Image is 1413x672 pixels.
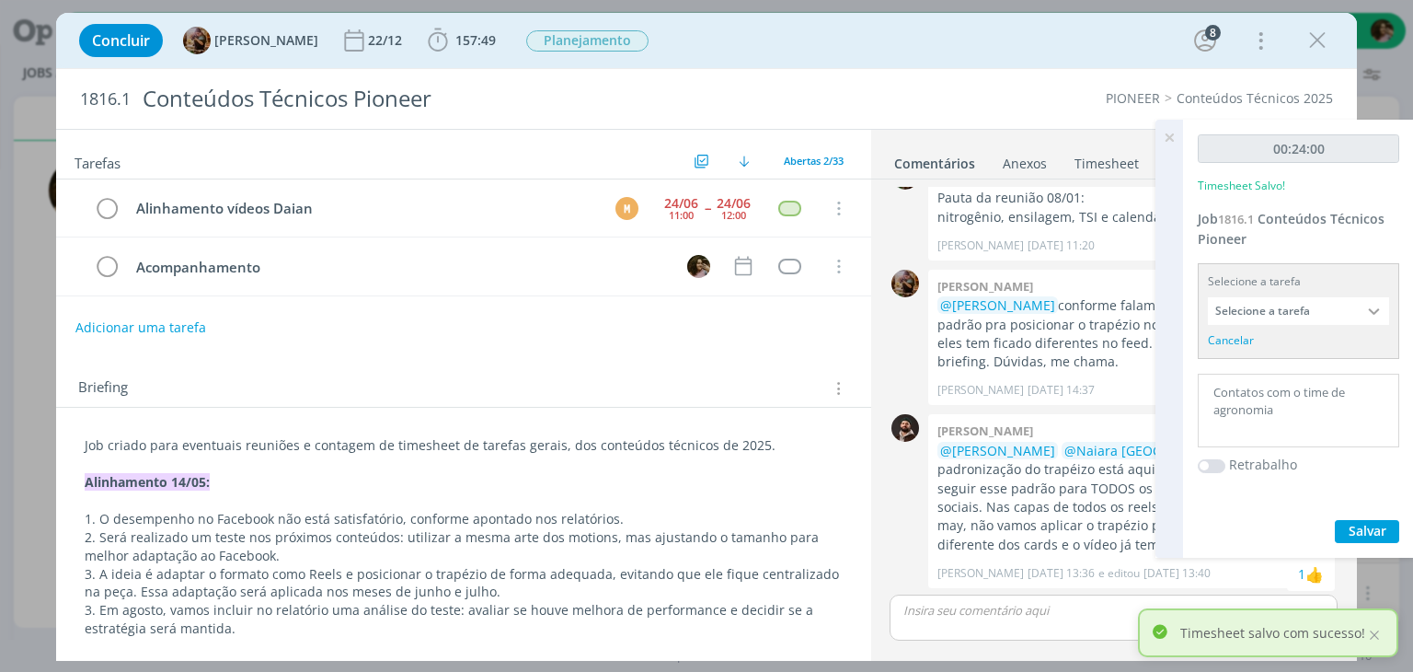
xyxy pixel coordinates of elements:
[937,208,1326,226] p: nitrogênio, ensilagem, TSI e calendário geral.
[614,194,641,222] button: M
[214,34,318,47] span: [PERSON_NAME]
[937,238,1024,254] p: [PERSON_NAME]
[455,31,496,49] span: 157:49
[128,197,598,220] div: Alinhamento vídeos Daian
[1208,273,1389,290] div: Selecione a tarefa
[56,13,1356,661] div: dialog
[891,414,919,442] img: D
[1177,89,1333,107] a: Conteúdos Técnicos 2025
[721,210,746,220] div: 12:00
[85,436,842,455] p: Job criado para eventuais reuniões e contagem de timesheet de tarefas gerais, dos conteúdos técni...
[1208,332,1254,349] div: Cancelar
[1305,563,1324,585] div: Naiara Brasil
[1074,146,1140,173] a: Timesheet
[1003,155,1047,173] div: Anexos
[1028,382,1095,399] span: [DATE] 14:37
[85,528,842,565] p: 2. Será realizado um teste nos próximos conteúdos: utilizar a mesma arte dos motions, mas ajustan...
[85,601,842,638] p: 3. Em agosto, vamos incluir no relatório uma análise do teste: avaliar se houve melhora de perfor...
[1028,238,1095,254] span: [DATE] 11:20
[183,27,318,54] button: A[PERSON_NAME]
[937,442,1326,555] p: arquivo de padronização do trapéizo está aqui . importante seguir esse padrão para TODOS os conte...
[717,197,751,210] div: 24/06
[183,27,211,54] img: A
[526,30,649,52] span: Planejamento
[937,189,1326,207] p: Pauta da reunião 08/01:
[940,296,1055,314] span: @[PERSON_NAME]
[1064,442,1250,459] span: @Naiara [GEOGRAPHIC_DATA]
[937,423,1033,439] b: [PERSON_NAME]
[1229,455,1297,474] label: Retrabalho
[134,76,803,122] div: Conteúdos Técnicos Pioneer
[525,29,649,52] button: Planejamento
[368,34,406,47] div: 22/12
[1198,178,1285,194] p: Timesheet Salvo!
[687,255,710,278] img: N
[78,377,128,400] span: Briefing
[705,202,710,214] span: --
[664,197,698,210] div: 24/06
[1106,89,1160,107] a: PIONEER
[739,156,750,167] img: arrow-down.svg
[1198,210,1384,248] a: Job1816.1Conteúdos Técnicos Pioneer
[937,565,1024,582] p: [PERSON_NAME]
[80,89,131,110] span: 1816.1
[1143,565,1211,582] span: [DATE] 13:40
[615,197,638,220] div: M
[891,270,919,297] img: A
[1028,565,1095,582] span: [DATE] 13:36
[937,382,1024,399] p: [PERSON_NAME]
[75,150,121,172] span: Tarefas
[893,146,976,173] a: Comentários
[128,256,670,279] div: Acompanhamento
[423,26,500,55] button: 157:49
[1205,25,1221,41] div: 8
[937,278,1033,295] b: [PERSON_NAME]
[85,510,842,528] p: 1. O desempenho no Facebook não está satisfatório, conforme apontado nos relatórios.
[937,296,1326,372] p: conforme falamos, gentileza criar um padrão pra posicionar o trapézio nos conteúdos técnicos, poi...
[669,210,694,220] div: 11:00
[75,311,207,344] button: Adicionar uma tarefa
[1349,522,1386,539] span: Salvar
[1298,564,1305,584] div: 1
[784,154,844,168] span: Abertas 2/33
[1198,210,1384,248] span: Conteúdos Técnicos Pioneer
[85,565,842,602] p: 3. A ideia é adaptar o formato como Reels e posicionar o trapézio de forma adequada, evitando que...
[79,24,163,57] button: Concluir
[1180,623,1365,643] p: Timesheet salvo com sucesso!
[92,33,150,48] span: Concluir
[940,442,1055,459] span: @[PERSON_NAME]
[1098,565,1140,582] span: e editou
[85,473,210,491] strong: Alinhamento 14/05:
[685,252,713,280] button: N
[1190,26,1220,55] button: 8
[1335,520,1399,543] button: Salvar
[1218,211,1254,227] span: 1816.1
